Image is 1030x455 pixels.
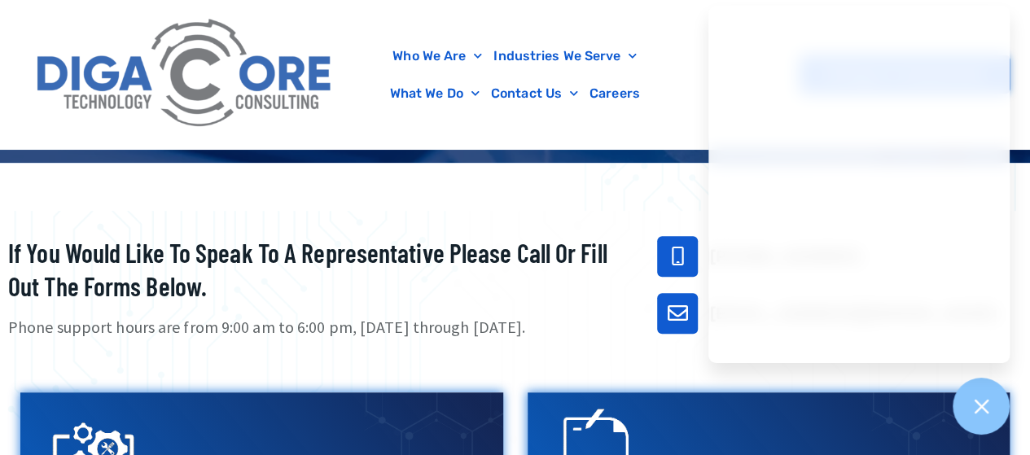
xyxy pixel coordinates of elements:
a: Contact Us [485,75,584,112]
a: Industries We Serve [488,37,642,75]
img: Digacore Logo [28,8,342,141]
a: 732-646-5725 [657,236,698,277]
a: Who We Are [387,37,488,75]
nav: Menu [350,37,680,112]
iframe: Chatgenie Messenger [708,6,1010,363]
h2: If you would like to speak to a representative please call or fill out the forms below. [8,236,616,304]
p: Phone support hours are from 9:00 am to 6:00 pm, [DATE] through [DATE]. [8,316,616,339]
a: Careers [584,75,646,112]
a: What We Do [384,75,485,112]
a: support@digacore.com [657,293,698,334]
